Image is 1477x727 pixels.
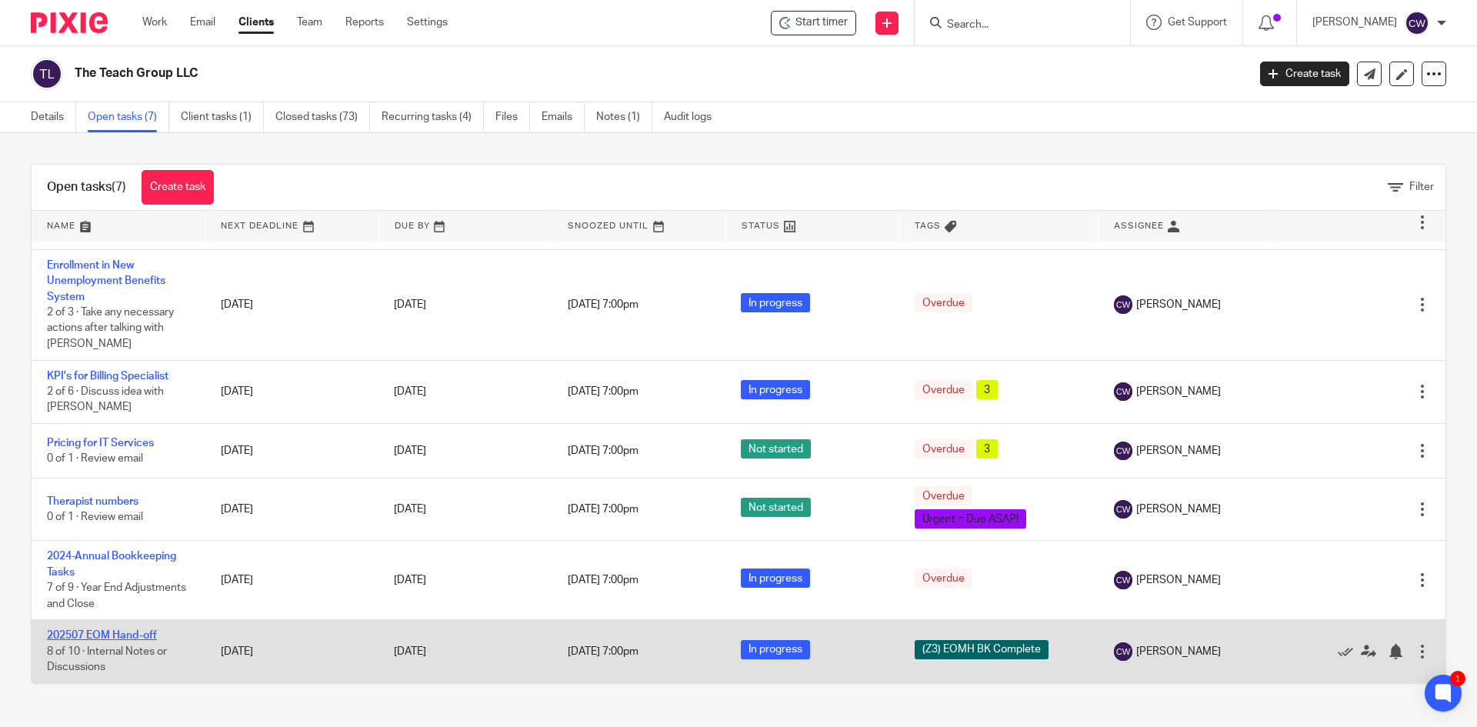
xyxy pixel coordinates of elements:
[75,65,1005,82] h2: The Teach Group LLC
[47,260,165,302] a: Enrollment in New Unemployment Benefits System
[915,293,972,312] span: Overdue
[568,386,638,397] span: [DATE] 7:00pm
[915,486,972,505] span: Overdue
[205,620,379,683] td: [DATE]
[1114,295,1132,314] img: svg%3E
[190,15,215,30] a: Email
[771,11,856,35] div: The Teach Group LLC
[542,102,585,132] a: Emails
[181,102,264,132] a: Client tasks (1)
[47,386,164,413] span: 2 of 6 · Discuss idea with [PERSON_NAME]
[112,181,126,193] span: (7)
[1136,297,1221,312] span: [PERSON_NAME]
[1338,644,1361,659] a: Mark as done
[568,575,638,585] span: [DATE] 7:00pm
[205,249,379,360] td: [DATE]
[142,15,167,30] a: Work
[568,222,648,230] span: Snoozed Until
[568,445,638,456] span: [DATE] 7:00pm
[47,496,138,507] a: Therapist numbers
[47,646,167,673] span: 8 of 10 · Internal Notes or Discussions
[741,498,811,517] span: Not started
[915,439,972,459] span: Overdue
[915,569,972,588] span: Overdue
[407,15,448,30] a: Settings
[394,646,426,657] span: [DATE]
[47,438,154,449] a: Pricing for IT Services
[205,360,379,423] td: [DATE]
[394,575,426,585] span: [DATE]
[47,453,143,464] span: 0 of 1 · Review email
[568,504,638,515] span: [DATE] 7:00pm
[568,299,638,310] span: [DATE] 7:00pm
[664,102,723,132] a: Audit logs
[1114,382,1132,401] img: svg%3E
[47,512,143,523] span: 0 of 1 · Review email
[568,646,638,657] span: [DATE] 7:00pm
[275,102,370,132] a: Closed tasks (73)
[1136,384,1221,399] span: [PERSON_NAME]
[88,102,169,132] a: Open tasks (7)
[1168,17,1227,28] span: Get Support
[394,504,426,515] span: [DATE]
[976,439,998,459] span: 3
[47,582,186,609] span: 7 of 9 · Year End Adjustments and Close
[1114,442,1132,460] img: svg%3E
[31,58,63,90] img: svg%3E
[741,569,810,588] span: In progress
[1136,443,1221,459] span: [PERSON_NAME]
[1136,572,1221,588] span: [PERSON_NAME]
[1405,11,1429,35] img: svg%3E
[1114,500,1132,519] img: svg%3E
[741,439,811,459] span: Not started
[205,424,379,479] td: [DATE]
[47,371,168,382] a: KPI's for Billing Specialist
[47,179,126,195] h1: Open tasks
[297,15,322,30] a: Team
[1136,502,1221,517] span: [PERSON_NAME]
[915,222,941,230] span: Tags
[205,541,379,620] td: [DATE]
[394,445,426,456] span: [DATE]
[394,386,426,397] span: [DATE]
[1450,671,1465,686] div: 1
[205,479,379,541] td: [DATE]
[915,640,1049,659] span: (Z3) EOMH BK Complete
[915,509,1026,529] span: Urgent = Due ASAP!
[742,222,780,230] span: Status
[142,170,214,205] a: Create task
[915,380,972,399] span: Overdue
[1114,571,1132,589] img: svg%3E
[495,102,530,132] a: Files
[1136,644,1221,659] span: [PERSON_NAME]
[345,15,384,30] a: Reports
[1114,642,1132,661] img: svg%3E
[596,102,652,132] a: Notes (1)
[945,18,1084,32] input: Search
[1260,62,1349,86] a: Create task
[382,102,484,132] a: Recurring tasks (4)
[31,12,108,33] img: Pixie
[47,630,157,641] a: 202507 EOM Hand-off
[47,307,174,349] span: 2 of 3 · Take any necessary actions after talking with [PERSON_NAME]
[741,293,810,312] span: In progress
[238,15,274,30] a: Clients
[31,102,76,132] a: Details
[1409,182,1434,192] span: Filter
[795,15,848,31] span: Start timer
[741,380,810,399] span: In progress
[1312,15,1397,30] p: [PERSON_NAME]
[976,380,998,399] span: 3
[394,299,426,310] span: [DATE]
[741,640,810,659] span: In progress
[47,551,176,577] a: 2024-Annual Bookkeeping Tasks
